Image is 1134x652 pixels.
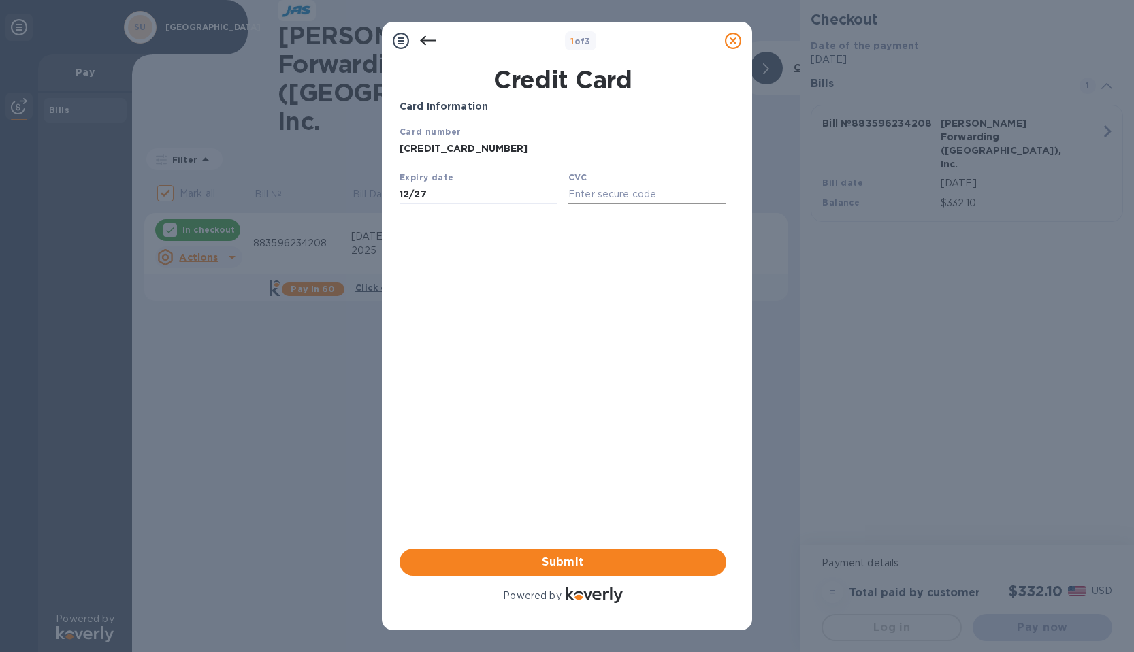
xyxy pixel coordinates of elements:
b: Card Information [400,101,488,112]
button: Submit [400,549,726,576]
span: 1 [570,36,574,46]
h1: Credit Card [394,65,732,94]
p: Powered by [503,589,561,603]
b: of 3 [570,36,591,46]
iframe: Your browser does not support iframes [400,125,726,206]
span: Submit [410,554,715,570]
img: Logo [566,587,623,603]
